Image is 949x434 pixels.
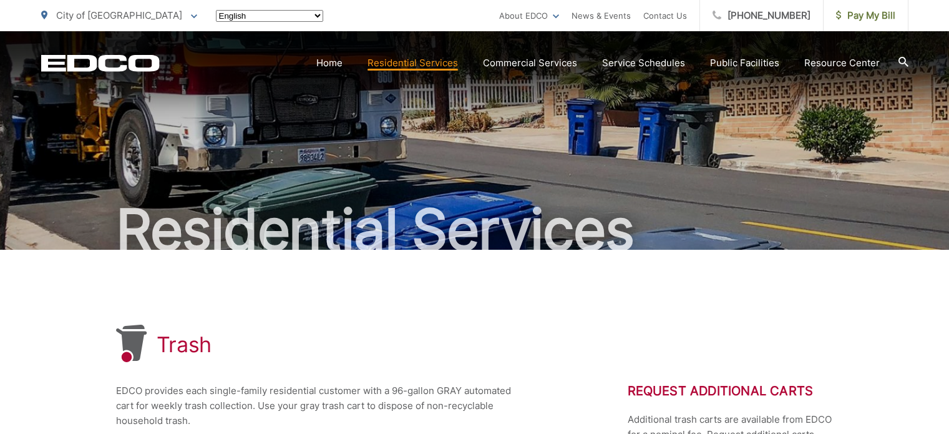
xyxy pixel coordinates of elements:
[483,56,577,71] a: Commercial Services
[56,9,182,21] span: City of [GEOGRAPHIC_DATA]
[836,8,895,23] span: Pay My Bill
[367,56,458,71] a: Residential Services
[316,56,343,71] a: Home
[41,199,908,261] h2: Residential Services
[643,8,687,23] a: Contact Us
[628,383,834,398] h2: Request Additional Carts
[116,383,528,428] p: EDCO provides each single-family residential customer with a 96-gallon GRAY automated cart for we...
[41,54,160,72] a: EDCD logo. Return to the homepage.
[804,56,880,71] a: Resource Center
[572,8,631,23] a: News & Events
[157,332,212,357] h1: Trash
[216,10,323,22] select: Select a language
[499,8,559,23] a: About EDCO
[602,56,685,71] a: Service Schedules
[710,56,779,71] a: Public Facilities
